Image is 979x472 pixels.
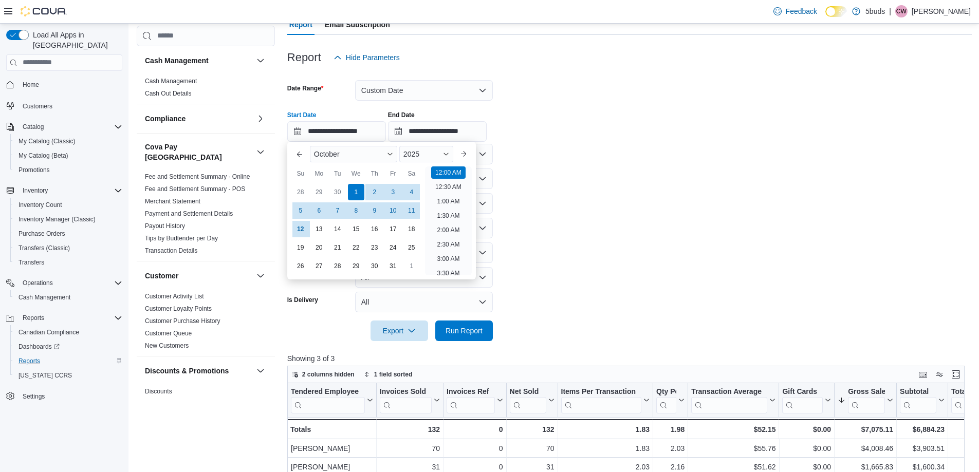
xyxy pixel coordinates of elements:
span: Settings [19,390,122,403]
span: Customer Queue [145,329,192,337]
span: Dashboards [14,341,122,353]
div: Sa [403,165,420,182]
p: 5buds [865,5,885,17]
button: Cash Management [145,55,252,66]
div: Customer [137,290,275,356]
a: Discounts [145,388,172,395]
button: Previous Month [291,146,308,162]
div: 0 [447,442,503,455]
span: Home [19,78,122,91]
a: Transfers [14,256,48,269]
div: day-30 [329,184,346,200]
span: Transfers [19,258,44,267]
a: Promotions [14,164,54,176]
label: Date Range [287,84,324,92]
button: My Catalog (Classic) [10,134,126,148]
div: Invoices Sold [380,387,432,397]
span: Merchant Statement [145,197,200,205]
button: Settings [2,389,126,404]
button: Export [371,320,428,341]
li: 3:00 AM [433,253,464,265]
button: Open list of options [478,224,487,232]
span: 2025 [403,150,419,158]
a: Customer Activity List [145,293,204,300]
div: day-6 [311,202,327,219]
div: day-24 [385,239,401,256]
div: Tendered Employee [291,387,365,397]
a: Customer Loyalty Points [145,305,212,312]
div: day-13 [311,221,327,237]
span: Operations [19,277,122,289]
span: Feedback [786,6,817,16]
li: 12:00 AM [431,166,466,179]
p: | [889,5,891,17]
a: Canadian Compliance [14,326,83,338]
div: day-19 [292,239,309,256]
span: Dashboards [19,343,60,351]
span: Customer Purchase History [145,317,220,325]
button: Promotions [10,163,126,177]
div: $0.00 [782,442,831,455]
button: Inventory [19,184,52,197]
div: day-8 [348,202,364,219]
button: Customers [2,98,126,113]
div: day-1 [403,258,420,274]
button: Open list of options [478,199,487,207]
div: day-5 [292,202,309,219]
button: Discounts & Promotions [145,366,252,376]
div: day-16 [366,221,383,237]
ul: Time [425,166,472,275]
div: day-14 [329,221,346,237]
button: My Catalog (Beta) [10,148,126,163]
span: Promotions [19,166,50,174]
button: 1 field sorted [360,368,417,381]
div: 70 [380,442,440,455]
div: $4,008.46 [838,442,893,455]
button: Operations [2,276,126,290]
div: $55.76 [691,442,775,455]
div: Button. Open the month selector. October is currently selected. [310,146,397,162]
span: Customers [23,102,52,110]
div: Cash Management [137,75,275,104]
div: day-7 [329,202,346,219]
button: Operations [19,277,57,289]
button: Tendered Employee [291,387,373,413]
div: day-21 [329,239,346,256]
span: Payout History [145,222,185,230]
span: Customers [19,99,122,112]
button: 2 columns hidden [288,368,359,381]
a: Payout History [145,222,185,230]
span: Discounts [145,387,172,395]
div: Su [292,165,309,182]
div: October, 2025 [291,183,421,275]
div: Invoices Ref [447,387,494,397]
a: My Catalog (Beta) [14,149,72,162]
input: Dark Mode [825,6,847,17]
a: Reports [14,355,44,367]
span: Report [289,14,312,35]
span: October [314,150,340,158]
div: $52.15 [691,423,775,436]
span: Load All Apps in [GEOGRAPHIC_DATA] [29,30,122,50]
div: day-29 [311,184,327,200]
a: Dashboards [10,339,126,354]
label: Start Date [287,111,317,119]
button: Discounts & Promotions [254,365,267,377]
div: Transaction Average [691,387,767,397]
div: day-10 [385,202,401,219]
button: Transfers [10,255,126,270]
h3: Discounts & Promotions [145,366,229,376]
div: Items Per Transaction [561,387,641,413]
span: Transfers (Classic) [14,242,122,254]
div: Courtney White [895,5,908,17]
a: Customer Purchase History [145,317,220,325]
button: Customer [254,270,267,282]
span: Reports [23,314,44,322]
span: Operations [23,279,53,287]
div: 1.83 [561,423,650,436]
div: Fr [385,165,401,182]
button: Transaction Average [691,387,775,413]
h3: Compliance [145,114,186,124]
span: 2 columns hidden [302,370,355,379]
div: 70 [509,442,554,455]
